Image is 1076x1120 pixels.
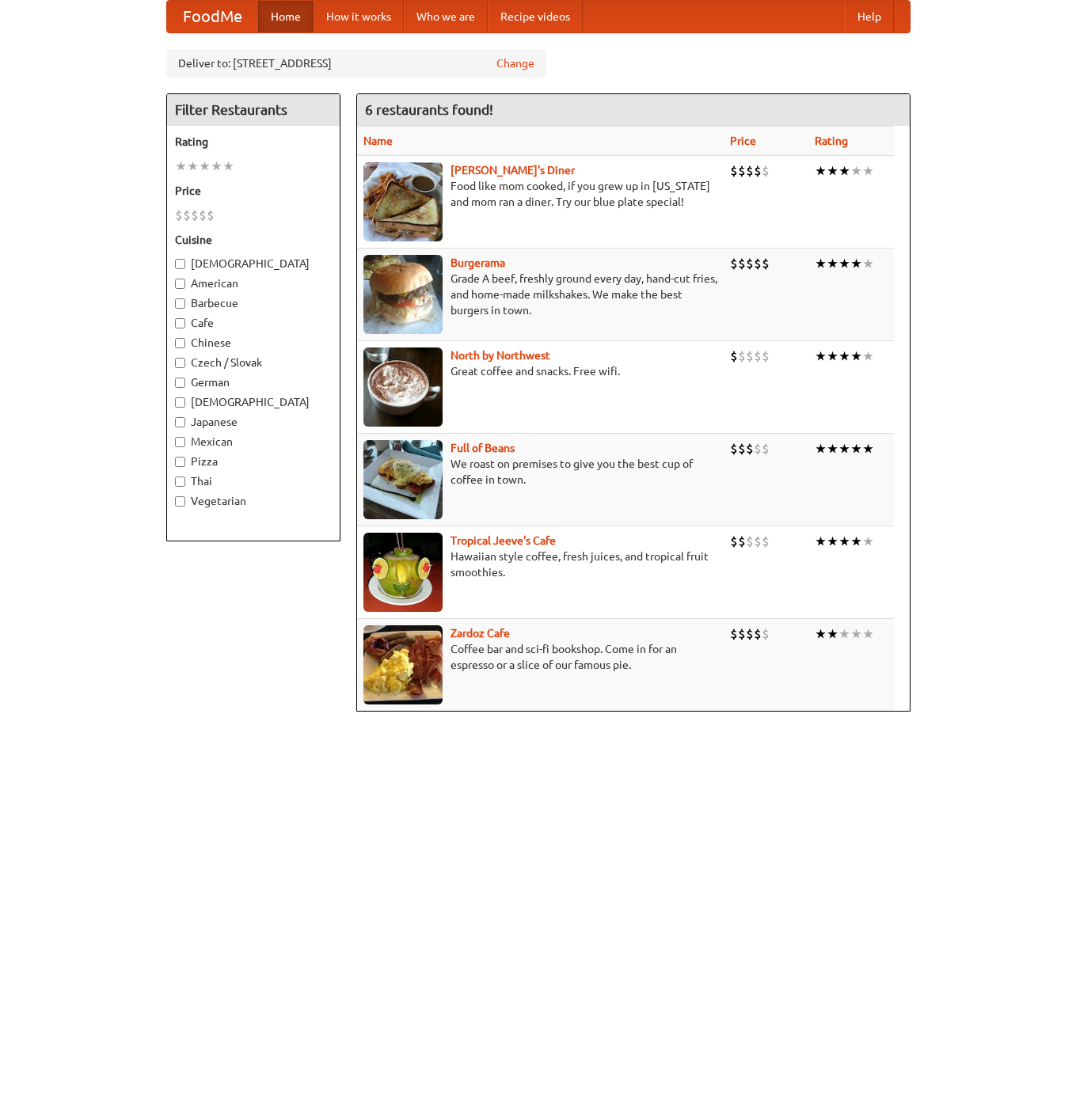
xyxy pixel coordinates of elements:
[175,496,185,507] input: Vegetarian
[850,255,862,272] li: ★
[175,207,183,224] li: $
[754,533,762,550] li: $
[827,440,838,457] li: ★
[730,625,738,643] li: $
[762,162,770,180] li: $
[314,1,404,32] a: How it works
[363,347,443,427] img: north.jpg
[404,1,488,32] a: Who we are
[363,271,717,318] p: Grade A beef, freshly ground every day, hand-cut fries, and home-made milkshakes. We make the bes...
[730,255,738,272] li: $
[166,49,546,78] div: Deliver to: [STREET_ADDRESS]
[746,625,754,643] li: $
[258,1,314,32] a: Home
[175,417,185,427] input: Japanese
[363,641,717,673] p: Coffee bar and sci-fi bookshop. Come in for an espresso or a slice of our famous pie.
[762,347,770,365] li: $
[199,207,207,224] li: $
[175,279,185,289] input: American
[175,355,332,370] label: Czech / Slovak
[862,625,874,643] li: ★
[815,162,827,180] li: ★
[738,625,746,643] li: $
[827,625,838,643] li: ★
[746,347,754,365] li: $
[363,456,717,488] p: We roast on premises to give you the best cup of coffee in town.
[175,259,185,269] input: [DEMOGRAPHIC_DATA]
[730,533,738,550] li: $
[175,374,332,390] label: German
[363,135,393,147] a: Name
[222,158,234,175] li: ★
[167,1,258,32] a: FoodMe
[754,162,762,180] li: $
[451,256,505,269] a: Burgerama
[738,347,746,365] li: $
[762,255,770,272] li: $
[815,255,827,272] li: ★
[175,315,332,331] label: Cafe
[451,349,550,362] a: North by Northwest
[363,440,443,519] img: beans.jpg
[815,440,827,457] li: ★
[738,440,746,457] li: $
[363,533,443,612] img: jeeves.jpg
[815,625,827,643] li: ★
[738,533,746,550] li: $
[175,394,332,410] label: [DEMOGRAPHIC_DATA]
[862,440,874,457] li: ★
[207,207,215,224] li: $
[211,158,222,175] li: ★
[451,164,575,177] b: [PERSON_NAME]'s Diner
[746,162,754,180] li: $
[827,347,838,365] li: ★
[175,476,185,487] input: Thai
[451,534,556,547] a: Tropical Jeeve's Cafe
[363,255,443,334] img: burgerama.jpg
[496,55,534,71] a: Change
[762,533,770,550] li: $
[175,295,332,311] label: Barbecue
[175,457,185,467] input: Pizza
[363,625,443,704] img: zardoz.jpg
[175,397,185,408] input: [DEMOGRAPHIC_DATA]
[183,207,191,224] li: $
[738,255,746,272] li: $
[746,533,754,550] li: $
[838,255,850,272] li: ★
[754,255,762,272] li: $
[451,627,510,640] a: Zardoz Cafe
[850,533,862,550] li: ★
[827,255,838,272] li: ★
[845,1,894,32] a: Help
[175,298,185,309] input: Barbecue
[488,1,583,32] a: Recipe videos
[746,440,754,457] li: $
[730,347,738,365] li: $
[191,207,199,224] li: $
[754,440,762,457] li: $
[365,102,493,117] ng-pluralize: 6 restaurants found!
[175,256,332,271] label: [DEMOGRAPHIC_DATA]
[175,454,332,469] label: Pizza
[862,162,874,180] li: ★
[175,414,332,430] label: Japanese
[175,318,185,328] input: Cafe
[862,533,874,550] li: ★
[754,625,762,643] li: $
[746,255,754,272] li: $
[838,625,850,643] li: ★
[451,442,515,454] a: Full of Beans
[850,347,862,365] li: ★
[175,437,185,447] input: Mexican
[199,158,211,175] li: ★
[175,232,332,248] h5: Cuisine
[167,94,340,126] h4: Filter Restaurants
[862,347,874,365] li: ★
[175,338,185,348] input: Chinese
